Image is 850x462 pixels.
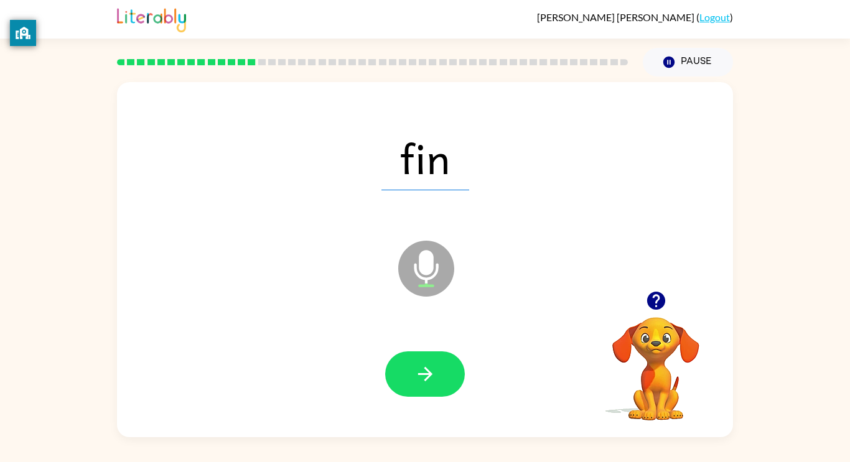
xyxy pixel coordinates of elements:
[117,5,186,32] img: Literably
[699,11,730,23] a: Logout
[10,20,36,46] button: privacy banner
[537,11,733,23] div: ( )
[594,298,718,422] video: Your browser must support playing .mp4 files to use Literably. Please try using another browser.
[537,11,696,23] span: [PERSON_NAME] [PERSON_NAME]
[643,48,733,76] button: Pause
[381,126,469,190] span: fin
